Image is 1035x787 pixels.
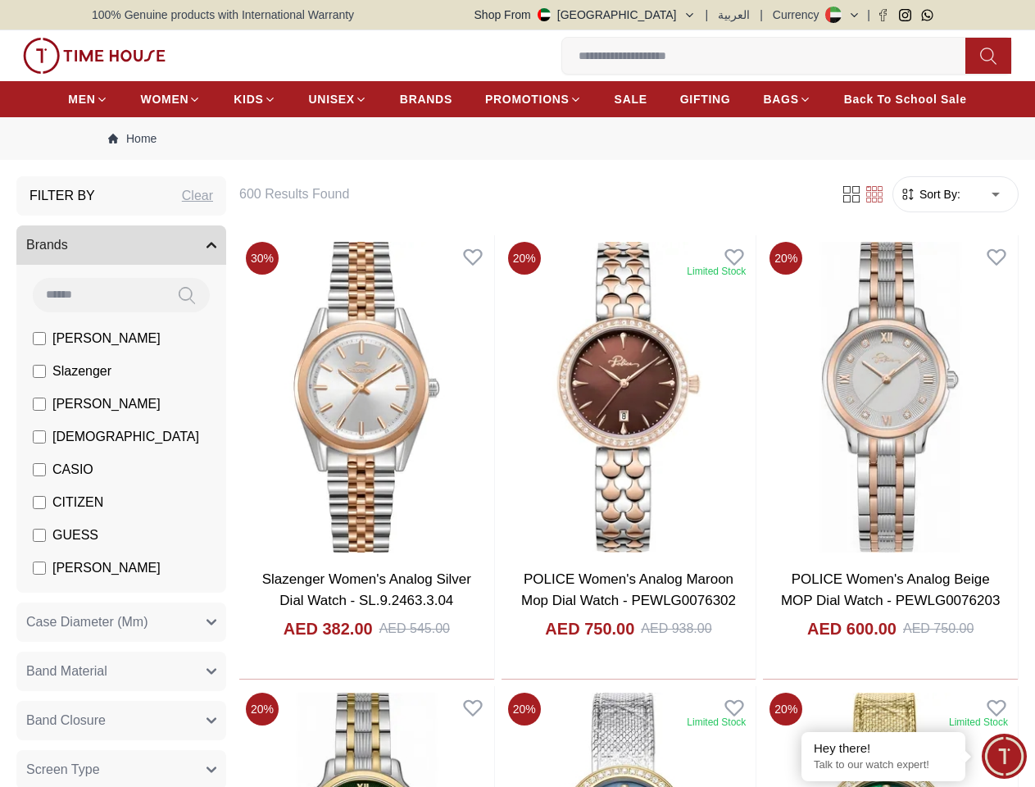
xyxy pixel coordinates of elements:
[309,91,355,107] span: UNISEX
[33,365,46,378] input: Slazenger
[474,7,696,23] button: Shop From[GEOGRAPHIC_DATA]
[508,693,541,726] span: 20 %
[877,9,889,21] a: Facebook
[903,619,974,639] div: AED 750.00
[807,617,897,640] h4: AED 600.00
[26,711,106,730] span: Band Closure
[763,91,798,107] span: BAGS
[284,617,373,640] h4: AED 382.00
[141,84,202,114] a: WOMEN
[239,235,494,559] img: Slazenger Women's Analog Silver Dial Watch - SL.9.2463.3.04
[687,716,746,729] div: Limited Stock
[379,619,450,639] div: AED 545.00
[26,662,107,681] span: Band Material
[52,558,161,578] span: [PERSON_NAME]
[545,617,634,640] h4: AED 750.00
[26,612,148,632] span: Case Diameter (Mm)
[262,571,471,608] a: Slazenger Women's Analog Silver Dial Watch - SL.9.2463.3.04
[16,603,226,642] button: Case Diameter (Mm)
[309,84,367,114] a: UNISEX
[982,734,1027,779] div: Chat Widget
[33,496,46,509] input: CITIZEN
[246,693,279,726] span: 20 %
[867,7,870,23] span: |
[33,332,46,345] input: [PERSON_NAME]
[33,562,46,575] input: [PERSON_NAME]
[781,571,1000,608] a: POLICE Women's Analog Beige MOP Dial Watch - PEWLG0076203
[52,427,199,447] span: [DEMOGRAPHIC_DATA]
[680,91,731,107] span: GIFTING
[52,591,89,611] span: Police
[763,235,1018,559] img: POLICE Women's Analog Beige MOP Dial Watch - PEWLG0076203
[814,740,953,757] div: Hey there!
[508,242,541,275] span: 20 %
[33,529,46,542] input: GUESS
[899,9,911,21] a: Instagram
[769,693,802,726] span: 20 %
[33,398,46,411] input: [PERSON_NAME]
[16,225,226,265] button: Brands
[30,186,95,206] h3: Filter By
[844,91,967,107] span: Back To School Sale
[615,84,647,114] a: SALE
[141,91,189,107] span: WOMEN
[246,242,279,275] span: 30 %
[92,117,943,160] nav: Breadcrumb
[615,91,647,107] span: SALE
[182,186,213,206] div: Clear
[538,8,551,21] img: United Arab Emirates
[680,84,731,114] a: GIFTING
[400,84,452,114] a: BRANDS
[769,242,802,275] span: 20 %
[485,84,582,114] a: PROMOTIONS
[773,7,826,23] div: Currency
[900,186,960,202] button: Sort By:
[687,265,746,278] div: Limited Stock
[92,7,354,23] span: 100% Genuine products with International Warranty
[760,7,763,23] span: |
[521,571,736,608] a: POLICE Women's Analog Maroon Mop Dial Watch - PEWLG0076302
[52,362,111,381] span: Slazenger
[814,758,953,772] p: Talk to our watch expert!
[33,463,46,476] input: CASIO
[68,84,107,114] a: MEN
[921,9,933,21] a: Whatsapp
[52,394,161,414] span: [PERSON_NAME]
[16,652,226,691] button: Band Material
[916,186,960,202] span: Sort By:
[718,7,750,23] button: العربية
[52,329,161,348] span: [PERSON_NAME]
[33,430,46,444] input: [DEMOGRAPHIC_DATA]
[26,235,68,255] span: Brands
[949,716,1008,729] div: Limited Stock
[68,91,95,107] span: MEN
[52,460,93,480] span: CASIO
[16,701,226,740] button: Band Closure
[844,84,967,114] a: Back To School Sale
[239,184,820,204] h6: 600 Results Found
[485,91,570,107] span: PROMOTIONS
[400,91,452,107] span: BRANDS
[52,525,98,545] span: GUESS
[234,84,275,114] a: KIDS
[234,91,263,107] span: KIDS
[706,7,709,23] span: |
[52,493,103,512] span: CITIZEN
[26,760,100,780] span: Screen Type
[641,619,711,639] div: AED 938.00
[763,84,810,114] a: BAGS
[108,130,157,147] a: Home
[23,38,166,74] img: ...
[502,235,756,559] img: POLICE Women's Analog Maroon Mop Dial Watch - PEWLG0076302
